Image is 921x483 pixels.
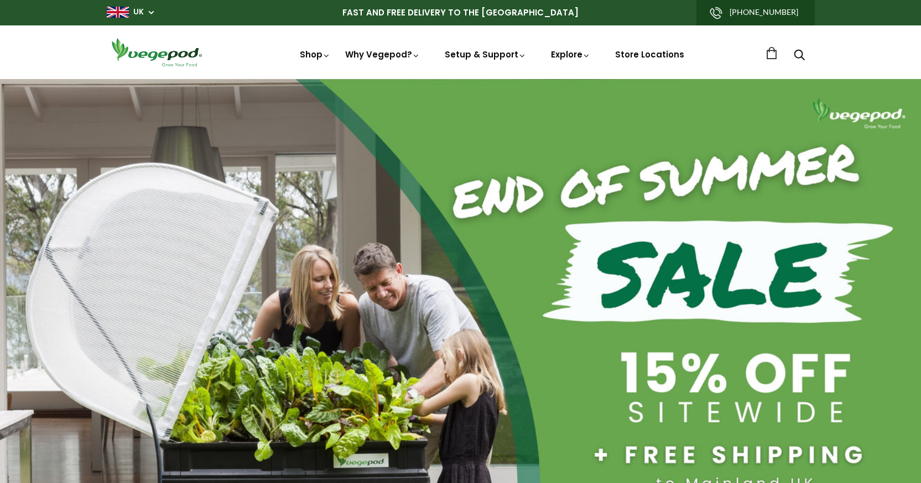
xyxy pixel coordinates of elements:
a: Search [794,50,805,62]
img: gb_large.png [107,7,129,18]
a: Explore [551,49,591,60]
a: Setup & Support [445,49,527,60]
a: Why Vegepod? [345,49,420,60]
a: Store Locations [615,49,684,60]
a: Shop [300,49,331,60]
a: UK [133,7,144,18]
img: Vegepod [107,36,206,68]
